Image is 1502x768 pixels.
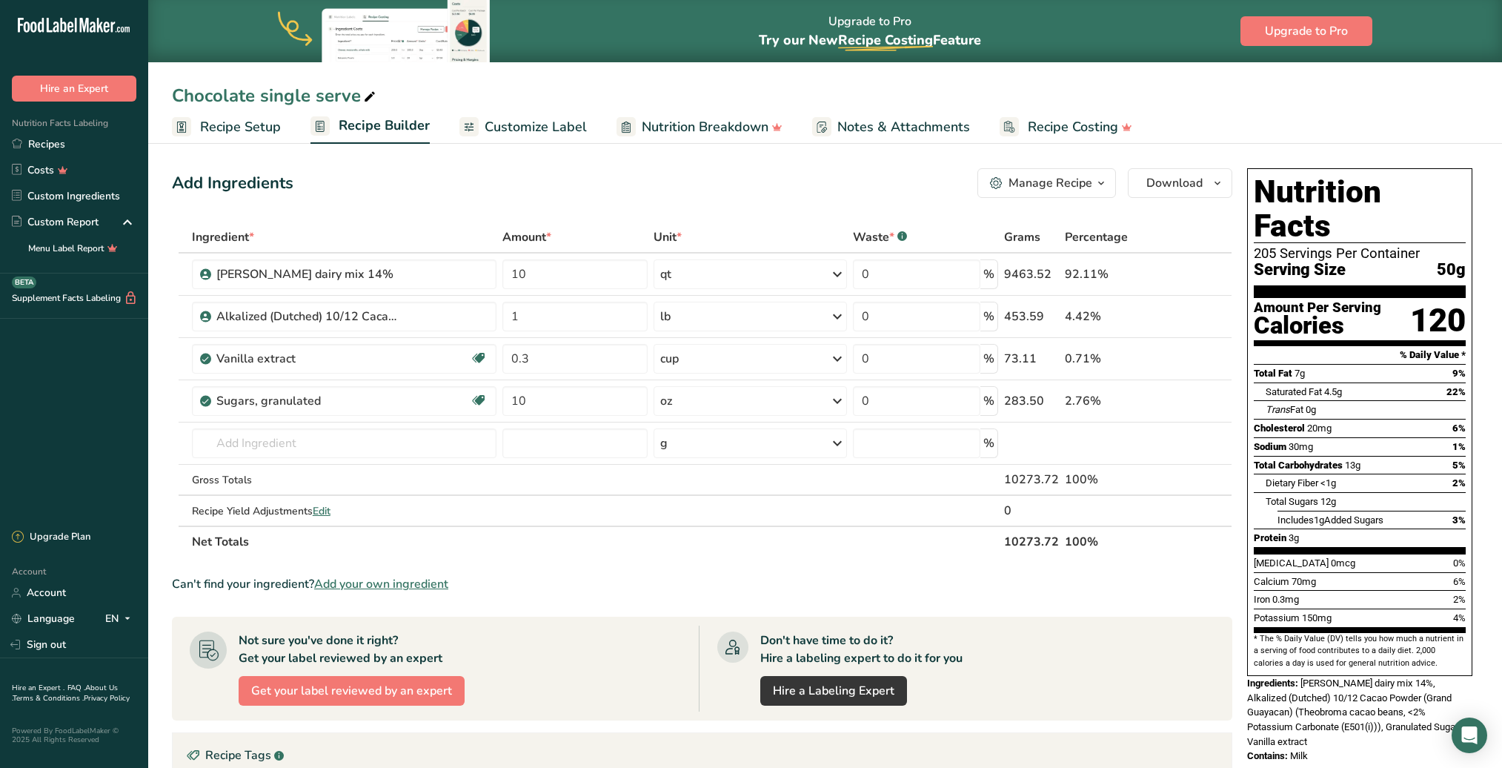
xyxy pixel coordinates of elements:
section: % Daily Value * [1254,346,1466,364]
div: oz [660,392,672,410]
div: Upgrade to Pro [759,1,981,62]
div: BETA [12,277,36,288]
div: 283.50 [1004,392,1059,410]
button: Download [1128,168,1232,198]
span: [MEDICAL_DATA] [1254,557,1329,569]
span: 50g [1437,261,1466,279]
div: [PERSON_NAME] dairy mix 14% [216,265,402,283]
button: Upgrade to Pro [1240,16,1372,46]
span: Percentage [1065,228,1128,246]
i: Trans [1266,404,1290,415]
span: 2% [1453,594,1466,605]
div: 0.71% [1065,350,1162,368]
span: Fat [1266,404,1303,415]
span: Protein [1254,532,1286,543]
div: 4.42% [1065,308,1162,325]
span: Potassium [1254,612,1300,623]
span: Recipe Builder [339,116,430,136]
span: Nutrition Breakdown [642,117,768,137]
th: 100% [1062,526,1165,557]
div: 205 Servings Per Container [1254,246,1466,261]
span: Grams [1004,228,1040,246]
span: Upgrade to Pro [1265,22,1348,40]
input: Add Ingredient [192,428,496,458]
span: Cholesterol [1254,423,1305,434]
span: Edit [313,504,330,518]
th: 10273.72 [1001,526,1062,557]
span: Unit [654,228,682,246]
a: Notes & Attachments [812,110,970,144]
div: lb [660,308,671,325]
span: 6% [1453,576,1466,587]
span: Ingredient [192,228,254,246]
div: Powered By FoodLabelMaker © 2025 All Rights Reserved [12,726,136,744]
a: About Us . [12,683,118,704]
span: 4.5g [1324,386,1342,397]
span: Dietary Fiber [1266,477,1318,489]
a: Recipe Builder [310,109,430,145]
a: FAQ . [67,683,85,693]
span: 1% [1452,441,1466,452]
div: Upgrade Plan [12,530,90,545]
div: g [660,434,668,452]
div: 73.11 [1004,350,1059,368]
span: 150mg [1302,612,1332,623]
a: Hire a Labeling Expert [760,676,907,706]
span: Notes & Attachments [837,117,970,137]
span: 13g [1345,460,1360,471]
button: Get your label reviewed by an expert [239,676,465,706]
div: 120 [1410,301,1466,340]
div: 0 [1004,502,1059,520]
span: Total Carbohydrates [1254,460,1343,471]
a: Privacy Policy [84,693,130,704]
div: Waste [853,228,907,246]
span: Total Fat [1254,368,1292,379]
div: Not sure you've done it right? Get your label reviewed by an expert [239,632,442,667]
span: Includes Added Sugars [1277,514,1383,526]
span: Milk [1290,750,1308,761]
a: Language [12,606,75,632]
div: Chocolate single serve [172,82,379,109]
span: 0mcg [1331,557,1355,569]
div: Recipe Yield Adjustments [192,503,496,519]
div: 2.76% [1065,392,1162,410]
th: Net Totals [189,526,1001,557]
span: Contains: [1247,750,1288,761]
div: Amount Per Serving [1254,301,1381,315]
span: 5% [1452,460,1466,471]
div: 100% [1065,471,1162,489]
div: 92.11% [1065,265,1162,283]
span: Recipe Costing [838,31,933,49]
span: Recipe Costing [1028,117,1118,137]
span: Saturated Fat [1266,386,1322,397]
div: Can't find your ingredient? [172,575,1232,593]
span: Get your label reviewed by an expert [251,682,452,700]
span: Sodium [1254,441,1286,452]
span: 9% [1452,368,1466,379]
div: Add Ingredients [172,171,293,196]
h1: Nutrition Facts [1254,175,1466,243]
span: Download [1146,174,1203,192]
div: Don't have time to do it? Hire a labeling expert to do it for you [760,632,963,667]
div: cup [660,350,679,368]
span: Customize Label [485,117,587,137]
span: 20mg [1307,423,1332,434]
button: Manage Recipe [977,168,1116,198]
section: * The % Daily Value (DV) tells you how much a nutrient in a serving of food contributes to a dail... [1254,633,1466,669]
span: Recipe Setup [200,117,281,137]
a: Recipe Setup [172,110,281,144]
div: Calories [1254,315,1381,337]
span: 12g [1320,496,1336,507]
div: Manage Recipe [1008,174,1092,192]
span: Serving Size [1254,261,1346,279]
span: Add your own ingredient [314,575,448,593]
span: Ingredients: [1247,678,1298,689]
span: [PERSON_NAME] dairy mix 14%, Alkalized (Dutched) 10/12 Cacao Powder (Grand Guayacan) (Theobroma c... [1247,678,1460,747]
a: Nutrition Breakdown [617,110,782,144]
span: 30mg [1289,441,1313,452]
span: 0g [1306,404,1316,415]
div: qt [660,265,671,283]
a: Terms & Conditions . [13,693,84,704]
button: Hire an Expert [12,76,136,102]
span: Try our New Feature [759,31,981,49]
